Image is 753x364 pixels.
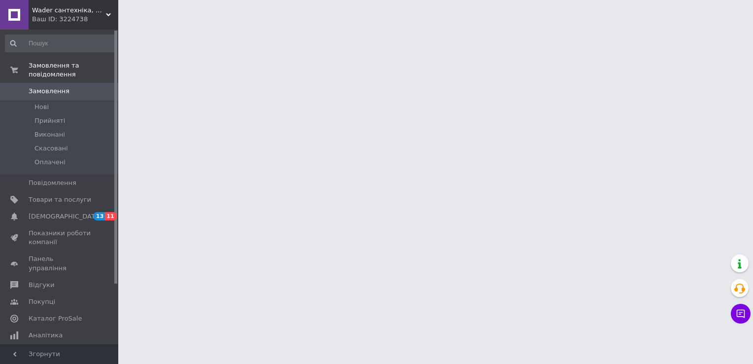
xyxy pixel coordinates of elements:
[29,297,55,306] span: Покупці
[34,130,65,139] span: Виконані
[29,195,91,204] span: Товари та послуги
[29,255,91,272] span: Панель управління
[29,179,76,187] span: Повідомлення
[34,116,65,125] span: Прийняті
[731,304,751,324] button: Чат з покупцем
[34,103,49,111] span: Нові
[29,61,118,79] span: Замовлення та повідомлення
[29,331,63,340] span: Аналітика
[5,35,116,52] input: Пошук
[29,314,82,323] span: Каталог ProSale
[29,281,54,290] span: Відгуки
[34,144,68,153] span: Скасовані
[29,212,102,221] span: [DEMOGRAPHIC_DATA]
[29,229,91,247] span: Показники роботи компанії
[32,6,106,15] span: Wader cантехніка, побутова техніка та опалення
[105,212,116,220] span: 11
[94,212,105,220] span: 13
[34,158,66,167] span: Оплачені
[32,15,118,24] div: Ваш ID: 3224738
[29,87,69,96] span: Замовлення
